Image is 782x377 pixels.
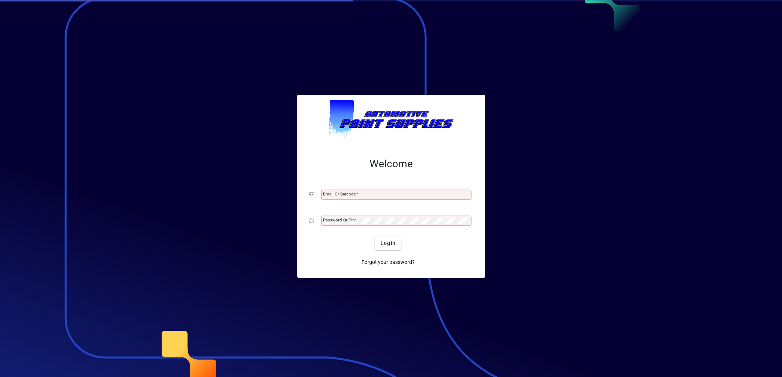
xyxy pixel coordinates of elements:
button: Login [375,237,401,250]
span: Login [381,239,396,247]
h2: Welcome [309,158,473,170]
mat-label: Password or Pin [323,217,355,223]
a: Forgot your password? [359,256,418,269]
mat-label: Email or Barcode [323,191,356,197]
span: Forgot your password? [361,258,415,266]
